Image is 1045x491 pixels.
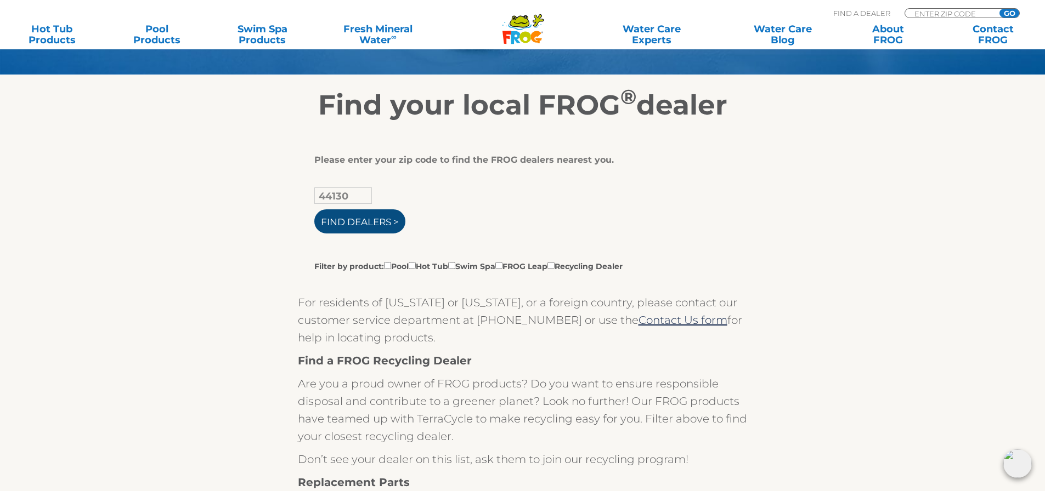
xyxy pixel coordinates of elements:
p: For residents of [US_STATE] or [US_STATE], or a foreign country, please contact our customer serv... [298,294,748,346]
strong: Find a FROG Recycling Dealer [298,354,472,367]
h2: Find your local FROG dealer [185,89,860,122]
a: Water CareBlog [742,24,823,45]
a: Hot TubProducts [11,24,93,45]
a: Swim SpaProducts [222,24,303,45]
sup: ® [620,84,636,109]
input: Filter by product:PoolHot TubSwim SpaFROG LeapRecycling Dealer [547,262,555,269]
a: Fresh MineralWater∞ [326,24,429,45]
sup: ∞ [391,32,397,41]
input: Find Dealers > [314,209,405,233]
strong: Replacement Parts [298,476,410,489]
input: Filter by product:PoolHot TubSwim SpaFROG LeapRecycling Dealer [384,262,391,269]
a: Water CareExperts [585,24,718,45]
div: Please enter your zip code to find the FROG dealers nearest you. [314,155,723,165]
input: GO [999,9,1019,18]
input: Filter by product:PoolHot TubSwim SpaFROG LeapRecycling Dealer [448,262,455,269]
p: Don’t see your dealer on this list, ask them to join our recycling program! [298,450,748,468]
a: AboutFROG [847,24,929,45]
input: Filter by product:PoolHot TubSwim SpaFROG LeapRecycling Dealer [495,262,502,269]
input: Zip Code Form [913,9,987,18]
a: PoolProducts [116,24,198,45]
img: openIcon [1003,449,1032,478]
input: Filter by product:PoolHot TubSwim SpaFROG LeapRecycling Dealer [409,262,416,269]
p: Find A Dealer [833,8,890,18]
a: ContactFROG [952,24,1034,45]
a: Contact Us form [639,313,727,327]
label: Filter by product: Pool Hot Tub Swim Spa FROG Leap Recycling Dealer [314,260,623,272]
p: Are you a proud owner of FROG products? Do you want to ensure responsible disposal and contribute... [298,375,748,445]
